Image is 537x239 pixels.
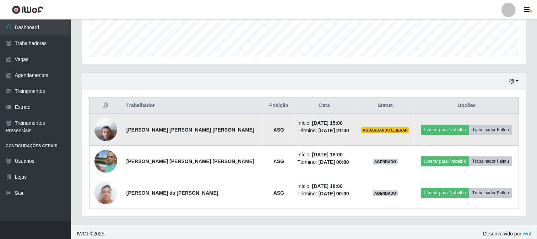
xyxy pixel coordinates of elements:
[94,146,117,177] img: 1650917429067.jpeg
[297,119,351,127] li: Início:
[273,127,284,133] strong: ASG
[126,127,254,133] strong: [PERSON_NAME] [PERSON_NAME] [PERSON_NAME]
[126,190,218,196] strong: [PERSON_NAME] da [PERSON_NAME]
[77,231,90,237] span: IWOF
[293,98,356,114] th: Data
[421,125,469,135] button: Liberar para Trabalho
[415,98,519,114] th: Opções
[483,230,531,238] span: Desenvolvido por
[312,152,343,157] time: [DATE] 18:00
[356,98,415,114] th: Status
[421,156,469,166] button: Liberar para Trabalho
[297,127,351,134] li: Término:
[319,159,349,165] time: [DATE] 00:00
[469,125,512,135] button: Trabalhador Faltou
[469,156,512,166] button: Trabalhador Faltou
[77,230,106,238] span: © 2025 .
[521,231,531,237] a: iWof
[421,188,469,198] button: Liberar para Trabalho
[126,159,254,164] strong: [PERSON_NAME] [PERSON_NAME] [PERSON_NAME]
[297,159,351,166] li: Término:
[94,115,117,145] img: 1745881058992.jpeg
[297,190,351,198] li: Término:
[373,159,398,165] span: AGENDADO
[273,190,284,196] strong: ASG
[297,151,351,159] li: Início:
[469,188,512,198] button: Trabalhador Faltou
[373,190,398,196] span: AGENDADO
[12,5,43,14] img: CoreUI Logo
[319,191,349,196] time: [DATE] 00:00
[312,183,343,189] time: [DATE] 18:00
[122,98,265,114] th: Trabalhador
[361,127,409,133] span: AGUARDANDO LIBERAR
[273,159,284,164] strong: ASG
[312,120,343,126] time: [DATE] 15:00
[297,183,351,190] li: Início:
[94,178,117,208] img: 1678478757284.jpeg
[264,98,293,114] th: Posição
[319,128,349,133] time: [DATE] 21:00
